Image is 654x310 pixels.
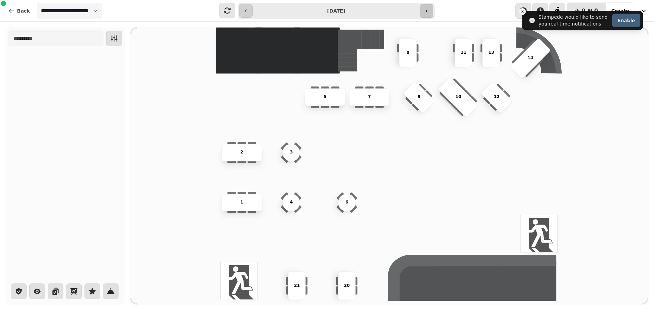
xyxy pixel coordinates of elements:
[539,14,609,27] div: Stampede would like to send you real-time notifications
[455,94,461,100] p: 10
[488,50,494,56] p: 13
[406,50,409,56] p: 8
[368,94,371,100] p: 7
[494,94,500,100] p: 12
[344,282,350,289] p: 20
[294,282,300,289] p: 21
[3,3,35,19] button: Back
[528,55,533,61] p: 14
[461,50,466,56] p: 11
[612,14,640,27] button: Enable
[519,8,526,15] button: Close toast
[240,199,243,206] p: 1
[290,149,293,156] p: 3
[345,199,348,206] p: 6
[17,9,30,13] span: Back
[418,94,421,100] p: 9
[606,3,635,19] button: Create
[324,94,327,100] p: 5
[290,199,293,206] p: 4
[567,3,606,19] button: 00
[240,149,243,156] p: 2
